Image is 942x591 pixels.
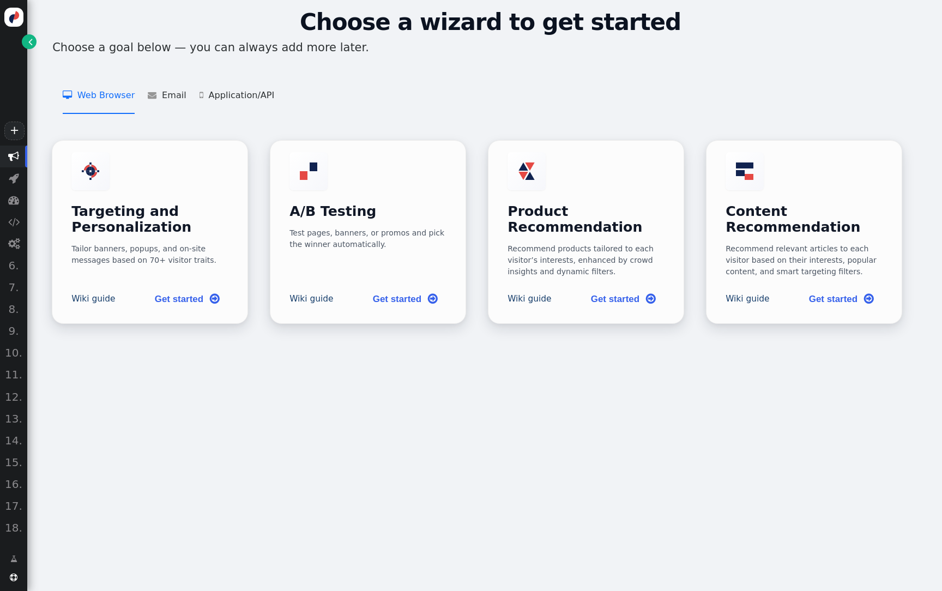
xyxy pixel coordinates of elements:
[71,204,228,236] h3: Targeting and Personalization
[518,162,535,180] img: products_recom.svg
[428,291,437,307] span: 
[82,162,99,180] img: actions.svg
[289,227,446,250] div: Test pages, banners, or promos and pick the winner automatically.
[646,291,655,307] span: 
[8,216,20,227] span: 
[508,243,665,278] div: Recommend products tailored to each visitor’s interests, enhanced by crowd insights and dynamic f...
[4,8,23,27] img: logo-icon.svg
[148,77,186,114] li: Email
[148,91,162,99] span: 
[508,293,551,305] a: Wiki guide
[8,238,20,249] span: 
[800,287,883,311] a: Get started
[726,293,769,305] a: Wiki guide
[582,287,665,311] a: Get started
[71,243,228,266] div: Tailor banners, popups, and on-site messages based on 70+ visitor traits.
[10,553,17,565] span: 
[52,39,928,57] p: Choose a goal below — you can always add more later.
[8,151,19,162] span: 
[726,204,883,236] h3: Content Recommendation
[22,34,37,49] a: 
[864,291,873,307] span: 
[71,293,115,305] a: Wiki guide
[10,574,17,581] span: 
[210,291,219,307] span: 
[146,287,228,311] a: Get started
[300,162,317,180] img: ab.svg
[364,287,446,311] a: Get started
[200,91,209,99] span: 
[8,195,19,206] span: 
[63,91,77,99] span: 
[28,36,33,47] span: 
[289,204,446,220] h3: A/B Testing
[4,122,24,140] a: +
[52,6,928,39] h1: Choose a wizard to get started
[736,162,753,180] img: articles_recom.svg
[200,77,274,114] li: Application/API
[289,293,333,305] a: Wiki guide
[508,204,665,236] h3: Product Recommendation
[9,173,19,184] span: 
[63,77,135,114] li: Web Browser
[726,243,883,278] div: Recommend relevant articles to each visitor based on their interests, popular content, and smart ...
[3,549,25,569] a: 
